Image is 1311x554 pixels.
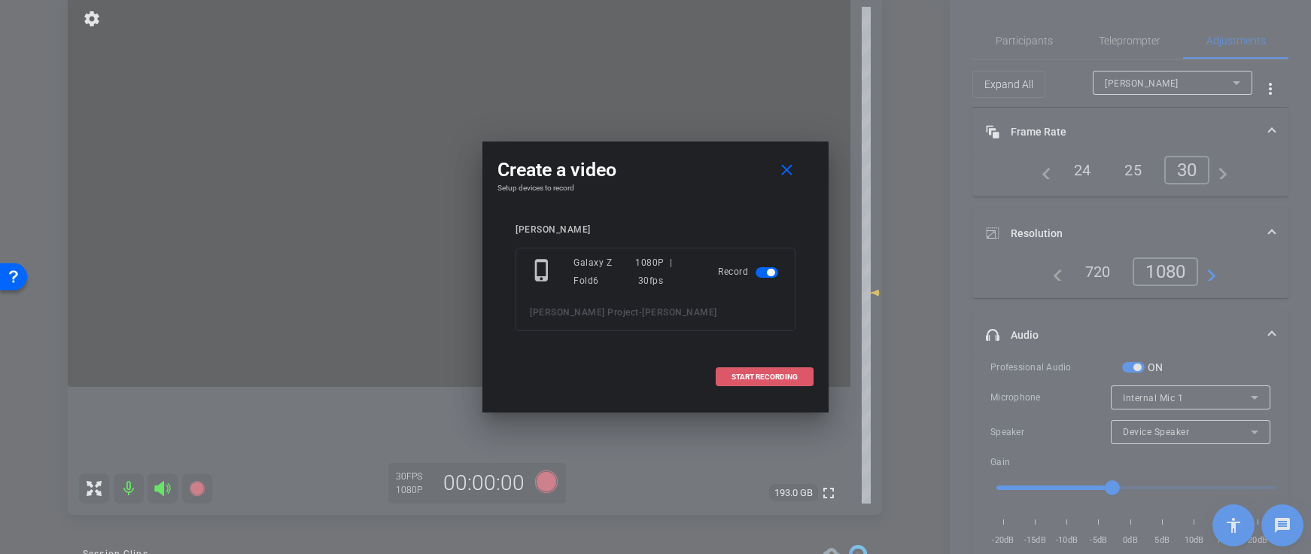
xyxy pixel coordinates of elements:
mat-icon: close [777,161,796,180]
span: [PERSON_NAME] [642,307,717,318]
div: Record [718,254,781,290]
div: 1080P | 30fps [635,254,696,290]
mat-icon: phone_iphone [530,258,557,285]
div: Galaxy Z Fold6 [573,254,635,290]
span: [PERSON_NAME] Project [530,307,639,318]
button: START RECORDING [716,367,814,386]
h4: Setup devices to record [497,184,814,193]
div: [PERSON_NAME] [516,224,795,236]
span: START RECORDING [732,373,798,381]
div: Create a video [497,157,814,184]
span: - [639,307,643,318]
